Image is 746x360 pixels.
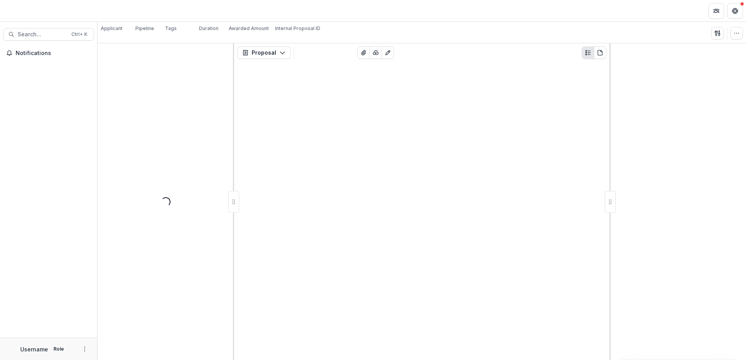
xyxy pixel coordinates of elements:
div: Ctrl + K [70,30,89,39]
p: Role [51,346,66,353]
p: Tags [165,25,177,32]
p: Applicant [101,25,123,32]
span: Search... [18,31,67,38]
button: PDF view [594,46,606,59]
button: Get Help [727,3,743,19]
button: Notifications [3,47,94,59]
button: Plaintext view [582,46,594,59]
p: Internal Proposal ID [275,25,320,32]
p: Pipeline [135,25,154,32]
button: Edit as form [382,46,394,59]
button: Search... [3,28,94,41]
button: More [80,344,89,354]
span: Notifications [16,50,91,57]
p: Username [20,345,48,353]
p: Awarded Amount [229,25,269,32]
button: View Attached Files [357,46,370,59]
button: Partners [709,3,724,19]
button: Proposal [237,46,291,59]
p: Duration [199,25,218,32]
